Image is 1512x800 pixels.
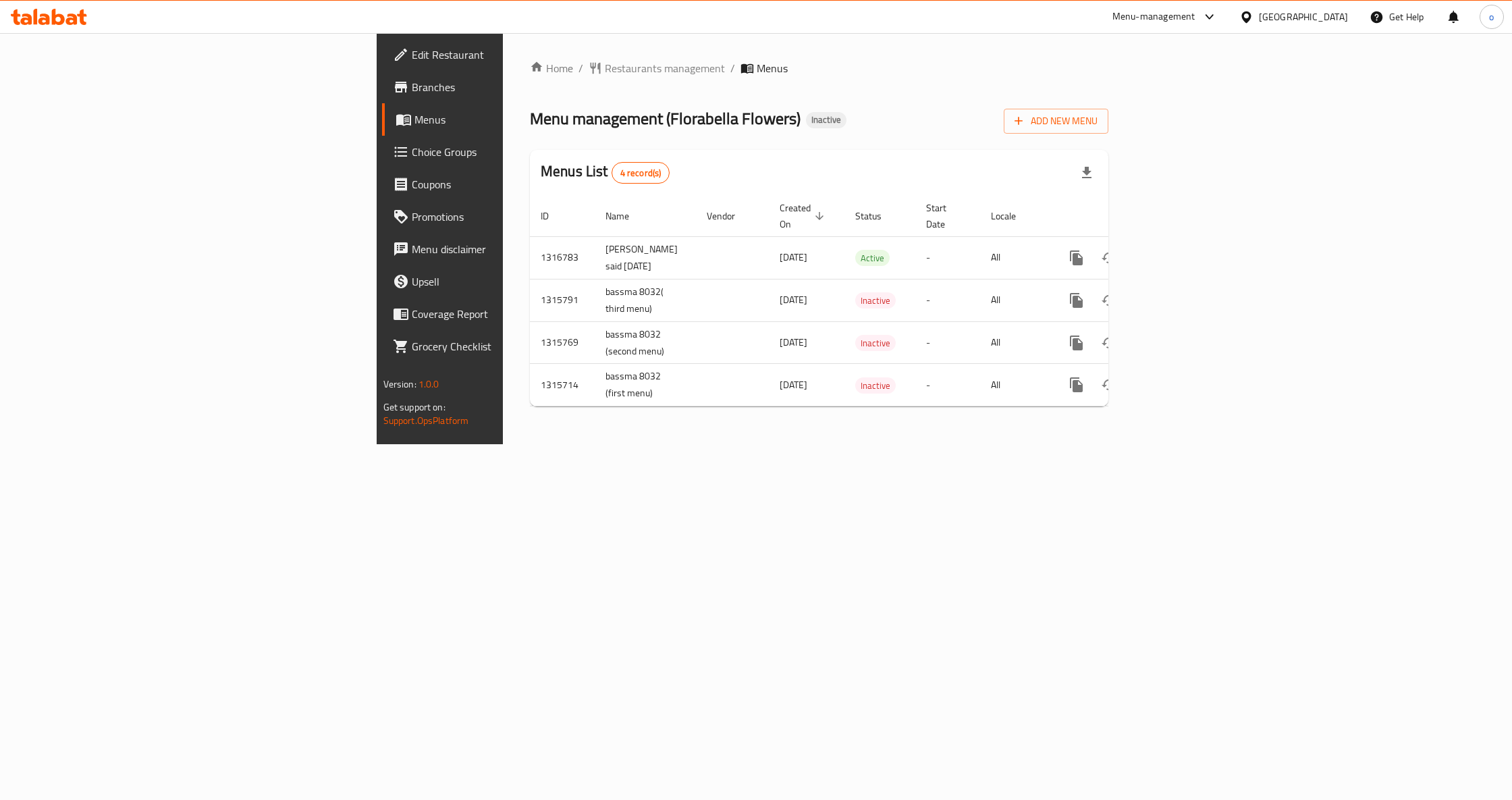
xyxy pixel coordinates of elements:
div: Export file [1071,157,1103,189]
a: Edit Restaurant [382,38,629,71]
span: Add New Menu [1015,113,1098,130]
td: bassma 8032 (first menu) [595,364,696,406]
span: Choice Groups [412,144,618,160]
div: Inactive [806,112,846,128]
a: Choice Groups [382,136,629,168]
span: [DATE] [780,291,807,309]
div: [GEOGRAPHIC_DATA] [1259,9,1348,24]
button: more [1060,327,1093,359]
span: Active [855,250,890,266]
td: - [915,321,980,364]
button: Add New Menu [1004,109,1108,134]
div: Total records count [612,162,670,184]
span: Inactive [855,293,896,309]
td: All [980,279,1050,321]
td: - [915,364,980,406]
span: [DATE] [780,334,807,351]
td: - [915,279,980,321]
button: Change Status [1093,284,1125,317]
div: Active [855,250,890,266]
table: enhanced table [530,196,1201,407]
span: Version: [383,375,416,393]
a: Menus [382,103,629,136]
a: Branches [382,71,629,103]
span: Status [855,208,899,224]
button: more [1060,242,1093,274]
button: Change Status [1093,369,1125,401]
span: o [1489,9,1494,24]
td: bassma 8032( third menu) [595,279,696,321]
h2: Menus List [541,161,670,184]
span: 4 record(s) [612,167,670,180]
span: Edit Restaurant [412,47,618,63]
td: bassma 8032 (second menu) [595,321,696,364]
a: Support.OpsPlatform [383,412,469,429]
button: more [1060,369,1093,401]
li: / [730,60,735,76]
span: Upsell [412,273,618,290]
span: Menus [757,60,788,76]
span: Menu disclaimer [412,241,618,257]
td: All [980,321,1050,364]
span: [DATE] [780,376,807,394]
nav: breadcrumb [530,60,1108,76]
div: Inactive [855,292,896,309]
td: [PERSON_NAME] said [DATE] [595,236,696,279]
div: Menu-management [1112,9,1195,25]
span: Start Date [926,200,964,232]
span: Get support on: [383,398,446,416]
button: Change Status [1093,242,1125,274]
div: Inactive [855,335,896,351]
span: Restaurants management [605,60,725,76]
span: Name [605,208,647,224]
span: Created On [780,200,828,232]
td: - [915,236,980,279]
th: Actions [1050,196,1201,237]
a: Promotions [382,201,629,233]
td: All [980,364,1050,406]
span: Inactive [855,378,896,394]
span: ID [541,208,566,224]
a: Menu disclaimer [382,233,629,265]
span: 1.0.0 [418,375,439,393]
span: Inactive [855,336,896,351]
span: Branches [412,79,618,95]
span: Vendor [707,208,753,224]
a: Upsell [382,265,629,298]
a: Coverage Report [382,298,629,330]
span: Coverage Report [412,306,618,322]
span: [DATE] [780,248,807,266]
div: Inactive [855,377,896,394]
button: Change Status [1093,327,1125,359]
a: Coupons [382,168,629,201]
td: All [980,236,1050,279]
span: Promotions [412,209,618,225]
span: Grocery Checklist [412,338,618,354]
span: Menu management ( Florabella Flowers ) [530,103,801,134]
a: Grocery Checklist [382,330,629,363]
span: Menus [414,111,618,128]
a: Restaurants management [589,60,725,76]
span: Locale [991,208,1033,224]
span: Coupons [412,176,618,192]
button: more [1060,284,1093,317]
span: Inactive [806,114,846,126]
